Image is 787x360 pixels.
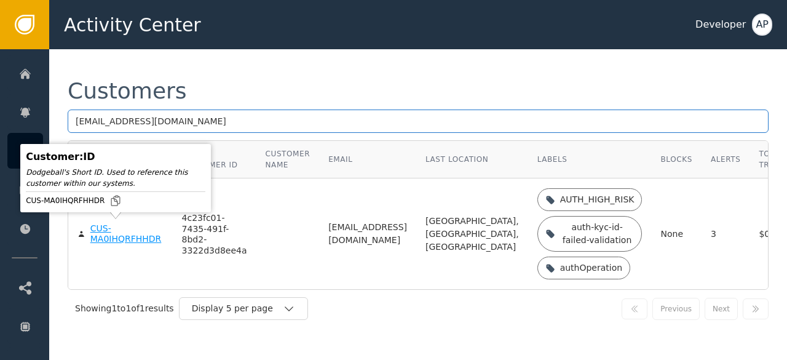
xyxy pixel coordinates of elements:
[68,80,187,102] div: Customers
[416,178,528,289] td: [GEOGRAPHIC_DATA], [GEOGRAPHIC_DATA], [GEOGRAPHIC_DATA]
[26,167,205,189] div: Dodgeball's Short ID. Used to reference this customer within our systems.
[26,194,205,207] div: CUS-MA0IHQRFHHDR
[560,193,635,206] div: AUTH_HIGH_RISK
[695,17,746,32] div: Developer
[560,221,635,247] div: auth-kyc-id-failed-validation
[26,150,205,164] div: Customer : ID
[182,213,247,256] div: 4c23fc01-7435-491f-8bd2-3322d3d8ee4a
[660,154,692,165] div: Blocks
[702,178,750,289] td: 3
[711,154,741,165] div: Alerts
[182,148,247,170] div: Your Customer ID
[64,11,201,39] span: Activity Center
[75,302,174,315] div: Showing 1 to 1 of 1 results
[266,148,310,170] div: Customer Name
[319,178,416,289] td: [EMAIL_ADDRESS][DOMAIN_NAME]
[192,302,283,315] div: Display 5 per page
[560,262,623,274] div: authOperation
[90,223,164,245] div: CUS-MA0IHQRFHHDR
[179,297,308,320] button: Display 5 per page
[68,110,769,133] input: Search by name, email, or ID
[660,228,692,241] div: None
[537,154,643,165] div: Labels
[752,14,772,36] button: AP
[425,154,519,165] div: Last Location
[328,154,407,165] div: Email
